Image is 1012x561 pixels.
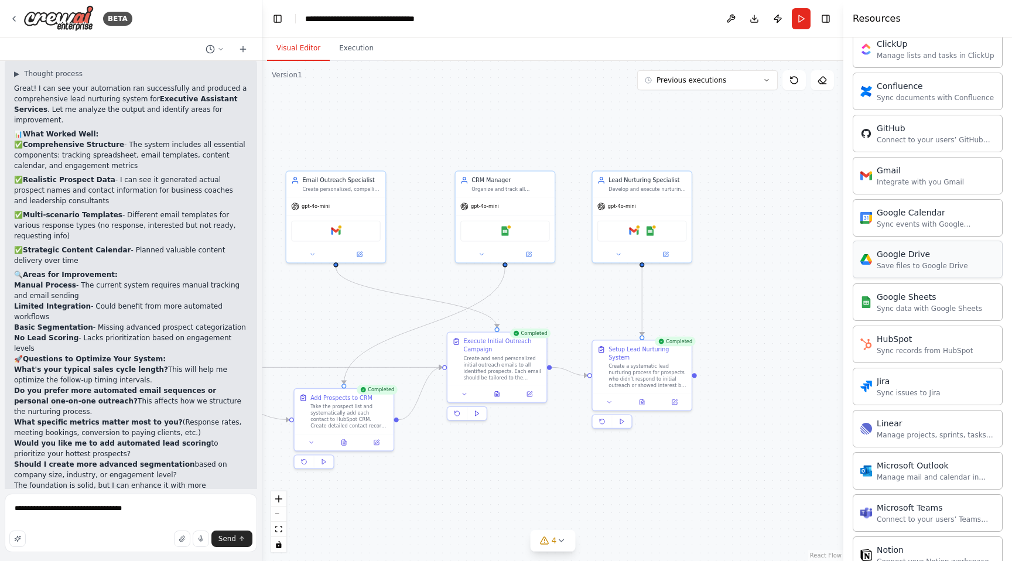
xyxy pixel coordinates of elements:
[363,437,390,447] button: Open in side panel
[877,502,995,514] div: Microsoft Teams
[515,389,543,399] button: Open in side panel
[860,423,872,435] img: Linear
[645,226,655,236] img: Google Sheets
[14,322,248,333] li: - Missing advanced prospect categorization
[23,141,124,149] strong: Comprehensive Structure
[14,281,76,289] strong: Manual Process
[506,249,552,259] button: Open in side panel
[592,170,692,263] div: Lead Nurturing SpecialistDevelop and execute nurturing campaigns for prospects who showed initial...
[500,226,510,236] img: Google Sheets
[471,176,549,184] div: CRM Manager
[480,389,514,399] button: View output
[637,70,778,90] button: Previous executions
[657,76,726,85] span: Previous executions
[23,130,98,138] strong: What Worked Well:
[310,394,372,402] div: Add Prospects to CRM
[454,170,555,263] div: CRM ManagerOrganize and track all prospects and leads in HubSpot, ensuring proper lead scoring, c...
[877,177,964,187] div: Integrate with you Gmail
[218,534,236,543] span: Send
[23,355,166,363] strong: Questions to Optimize Your System:
[302,203,330,210] span: gpt-4o-mini
[877,460,995,471] div: Microsoft Outlook
[23,176,115,184] strong: Realistic Prospect Data
[14,417,248,438] p: (Response rates, meeting bookings, conversion to paying clients, etc.)
[877,135,995,145] div: Connect to your users’ GitHub accounts
[234,42,252,56] button: Start a new chat
[14,139,248,171] p: ✅ - The system includes all essential components: tracking spreadsheet, email templates, content ...
[14,69,19,78] span: ▶
[272,70,302,80] div: Version 1
[552,535,557,546] span: 4
[860,170,872,182] img: Gmail
[14,280,248,301] li: - The current system requires manual tracking and email sending
[293,388,394,473] div: CompletedAdd Prospects to CRMTake the prospect list and systematically add each contact to HubSpo...
[14,69,83,78] button: ▶Thought process
[14,354,248,364] h2: 🚀
[14,385,248,417] p: This affects how we structure the nurturing process.
[629,226,639,236] img: Gmail
[9,531,26,547] button: Improve this prompt
[286,170,387,263] div: Email Outreach SpecialistCreate personalized, compelling email campaigns to engage prospects for ...
[877,207,995,218] div: Google Calendar
[877,333,973,345] div: HubSpot
[327,437,361,447] button: View output
[14,438,248,459] p: to prioritize your hottest prospects?
[464,337,542,354] div: Execute Initial Outreach Campaign
[14,301,248,322] li: - Could benefit from more automated workflows
[14,459,248,480] p: based on company size, industry, or engagement level?
[23,271,118,279] strong: Areas for Improvement:
[399,363,442,423] g: Edge from 0525a569-1e27-4928-936f-8f709c8f603f to cc7889c2-15a5-4041-aa5c-c17b0a8b178e
[23,211,122,219] strong: Multi-scenario Templates
[877,165,964,176] div: Gmail
[14,333,248,354] li: - Lacks prioritization based on engagement levels
[331,226,341,236] img: Gmail
[877,291,982,303] div: Google Sheets
[14,364,248,385] p: This will help me optimize the follow-up timing intervals.
[877,388,941,398] div: Sync issues to Jira
[860,507,872,519] img: Microsoft Teams
[818,11,834,27] button: Hide right sidebar
[174,531,190,547] button: Upload files
[14,83,248,125] p: Great! I can see your automation ran successfully and produced a comprehensive lead nurturing sys...
[305,13,437,25] nav: breadcrumb
[877,515,995,524] div: Connect to your users’ Teams workspaces
[271,537,286,552] button: toggle interactivity
[310,403,388,429] div: Take the prospect list and systematically add each contact to HubSpot CRM. Create detailed contac...
[877,220,995,229] div: Sync events with Google Calendar
[860,338,872,350] img: HubSpot
[269,11,286,27] button: Hide left sidebar
[14,460,195,468] strong: Should I create more advanced segmentation
[860,254,872,265] img: Google Drive
[271,507,286,522] button: zoom out
[23,246,131,254] strong: Strategic Content Calendar
[14,210,248,241] p: ✅ - Different email templates for various response types (no response, interested but not ready, ...
[181,363,442,371] g: Edge from 5594f8af-a750-471c-bf50-305ea613b7c2 to cc7889c2-15a5-4041-aa5c-c17b0a8b178e
[357,385,398,395] div: Completed
[531,530,576,552] button: 4
[193,531,209,547] button: Click to speak your automation idea
[860,296,872,308] img: Google Sheets
[211,531,252,547] button: Send
[877,93,994,102] div: Sync documents with Confluence
[877,430,995,440] div: Manage projects, sprints, tasks, and bug tracking in Linear
[340,267,509,384] g: Edge from 80b7a289-fc07-4ff5-8e0b-06dc3eafa01e to 0525a569-1e27-4928-936f-8f709c8f603f
[14,269,248,280] h2: 🔍
[510,329,551,338] div: Completed
[14,245,248,266] p: ✅ - Planned valuable content delivery over time
[877,122,995,134] div: GitHub
[608,203,636,210] span: gpt-4o-mini
[860,212,872,224] img: Google Calendar
[330,36,383,61] button: Execution
[877,261,968,271] div: Save files to Google Drive
[267,36,330,61] button: Visual Editor
[860,549,872,561] img: Notion
[14,386,216,405] strong: Do you prefer more automated email sequences or personal one-on-one outreach?
[608,176,686,184] div: Lead Nurturing Specialist
[638,267,646,335] g: Edge from 8f628da0-cc09-437e-a336-499dbc56eabd to 42a86df3-77e8-48ff-ae16-40d86626c6c5
[14,365,168,374] strong: What's your typical sales cycle length?
[332,267,501,327] g: Edge from 77b84a8a-5736-4e1e-b79c-1386cf9fa68b to cc7889c2-15a5-4041-aa5c-c17b0a8b178e
[643,249,689,259] button: Open in side panel
[14,334,78,342] strong: No Lead Scoring
[592,340,692,432] div: CompletedSetup Lead Nurturing SystemCreate a systematic lead nurturing process for prospects who ...
[860,85,872,97] img: Confluence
